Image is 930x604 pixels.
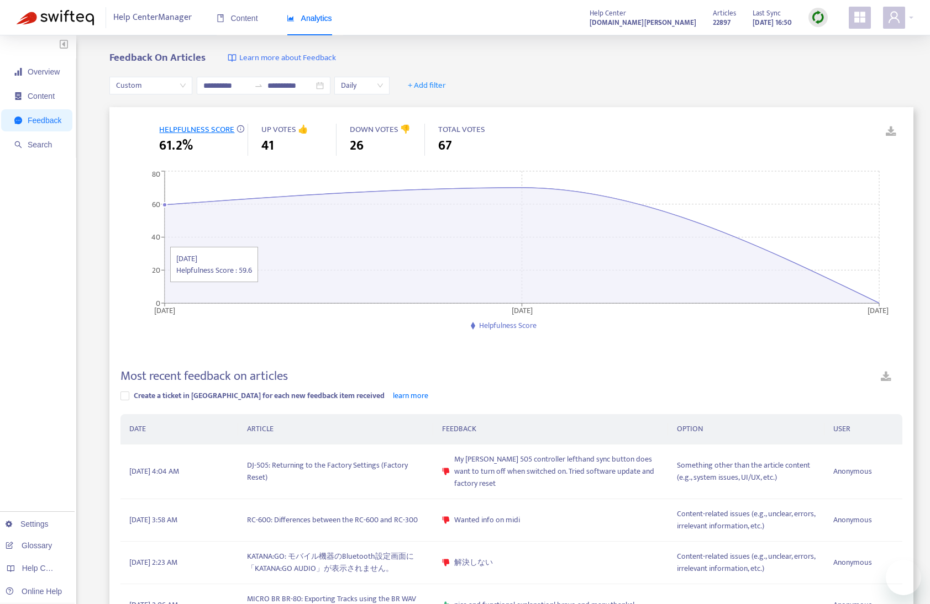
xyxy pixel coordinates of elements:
span: Wanted info on midi [454,514,520,526]
a: Glossary [6,541,52,550]
a: [DOMAIN_NAME][PERSON_NAME] [590,16,696,29]
span: [DATE] 4:04 AM [129,465,179,478]
span: Feedback [28,116,61,125]
span: Anonymous [833,514,872,526]
span: DOWN VOTES 👎 [350,123,411,136]
img: sync.dc5367851b00ba804db3.png [811,10,825,24]
span: Create a ticket in [GEOGRAPHIC_DATA] for each new feedback item received [134,389,385,402]
th: FEEDBACK [433,414,668,444]
span: 61.2% [159,136,193,156]
span: appstore [853,10,866,24]
span: Articles [713,7,736,19]
tspan: 80 [152,168,160,181]
button: + Add filter [400,77,454,94]
span: swap-right [254,81,263,90]
a: Settings [6,520,49,528]
span: Something other than the article content (e.g., system issues, UI/UX, etc.) [677,459,816,484]
span: TOTAL VOTES [438,123,485,136]
tspan: 0 [156,296,160,309]
tspan: 40 [151,231,160,243]
a: Learn more about Feedback [228,52,336,65]
span: Anonymous [833,465,872,478]
span: Search [28,140,52,149]
span: Help Centers [22,564,67,573]
span: 26 [350,136,364,156]
span: Helpfulness Score [479,319,537,332]
tspan: [DATE] [868,304,889,316]
span: + Add filter [408,79,446,92]
span: UP VOTES 👍 [261,123,308,136]
span: dislike [442,468,450,475]
span: Analytics [287,14,332,23]
span: book [217,14,224,22]
th: OPTION [668,414,824,444]
span: signal [14,68,22,76]
a: Online Help [6,587,62,596]
td: DJ-505: Returning to the Factory Settings (Factory Reset) [238,444,434,499]
img: image-link [228,54,237,62]
span: message [14,116,22,124]
tspan: 60 [152,198,160,210]
span: user [887,10,901,24]
td: KATANA:GO: モバイル機器のBluetooth設定画面に「KATANA:GO AUDIO」が表示されません。 [238,542,434,584]
td: RC-600: Differences between the RC-600 and RC-300 [238,499,434,542]
th: DATE [120,414,238,444]
span: [DATE] 3:58 AM [129,514,177,526]
span: [DATE] 2:23 AM [129,557,177,569]
tspan: 20 [152,264,160,277]
span: Content [28,92,55,100]
span: 67 [438,136,452,156]
span: Daily [341,77,383,94]
span: Content-related issues (e.g., unclear, errors, irrelevant information, etc.) [677,550,816,575]
span: Last Sync [753,7,781,19]
span: Overview [28,67,60,76]
span: Help Center Manager [113,7,192,28]
span: My [PERSON_NAME] 505 controller lefthand sync button does want to turn off when switched on. Trie... [454,453,659,490]
th: USER [824,414,902,444]
tspan: [DATE] [512,304,533,316]
span: HELPFULNESS SCORE [159,123,234,136]
span: Help Center [590,7,626,19]
span: search [14,141,22,149]
strong: [DOMAIN_NAME][PERSON_NAME] [590,17,696,29]
span: Content [217,14,258,23]
tspan: [DATE] [154,304,175,316]
iframe: メッセージングウィンドウを開くボタン [886,560,921,595]
span: 41 [261,136,274,156]
span: dislike [442,516,450,524]
b: Feedback On Articles [109,49,206,66]
span: container [14,92,22,100]
span: area-chart [287,14,295,22]
span: dislike [442,559,450,566]
img: Swifteq [17,10,94,25]
a: learn more [393,389,428,402]
span: 解決しない [454,557,493,569]
h4: Most recent feedback on articles [120,369,288,384]
th: ARTICLE [238,414,434,444]
span: Learn more about Feedback [239,52,336,65]
strong: 22897 [713,17,731,29]
strong: [DATE] 16:50 [753,17,792,29]
span: to [254,81,263,90]
span: Custom [116,77,186,94]
span: Content-related issues (e.g., unclear, errors, irrelevant information, etc.) [677,508,816,532]
span: Anonymous [833,557,872,569]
